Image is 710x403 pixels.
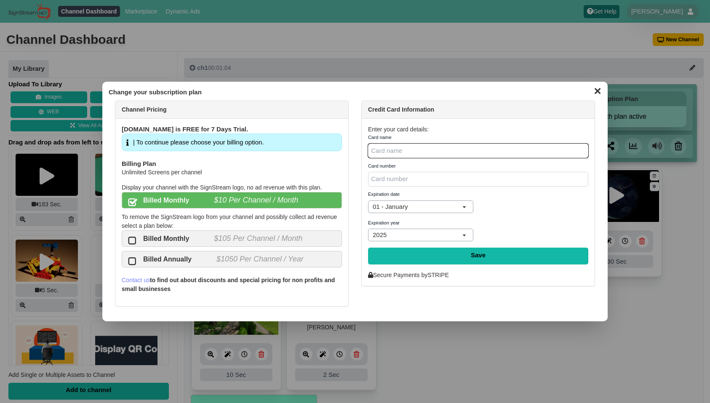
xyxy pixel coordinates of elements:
span: $1050 Per Channel / Year [216,254,304,265]
p: To remove the SignStream logo from your channel and possibly collect ad revenue select a plan below: [122,213,342,230]
span: $105 Per Channel / Month [214,233,302,244]
label: Expiration year [368,219,588,227]
p: Enter your card details: [368,125,588,134]
span: Billed Monthly [143,195,189,206]
span: Billed Annually [143,254,192,264]
p: Display your channel with the SignStream logo, no ad revenue with this plan. [122,183,342,192]
a: STRIPE [427,272,449,278]
input: Card number [368,172,588,187]
div: [DOMAIN_NAME] is FREE for 7 Days Trial. [122,125,342,133]
p: Unlimited Screens per channel [122,168,342,177]
input: Card name [368,144,588,158]
a: Contact us [122,277,150,283]
label: Expiration date [368,191,588,198]
strong: to find out about discounts and special pricing for non profits and small businesses [122,277,335,292]
strong: Credit Card Information [368,106,434,113]
label: Card number [368,163,588,170]
strong: Channel Pricing [122,106,167,113]
h3: Change your subscription plan [109,88,601,96]
input: Save [368,248,588,264]
span: Billed Monthly [143,234,189,244]
div: | To continue please choose your billing option. [122,133,342,151]
span: $10 Per Channel / Month [214,195,298,206]
div: Secure Payments by [362,119,595,286]
label: Card name [368,134,588,141]
button: ✕ [589,84,606,96]
h3: Billing Plan [122,160,342,168]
